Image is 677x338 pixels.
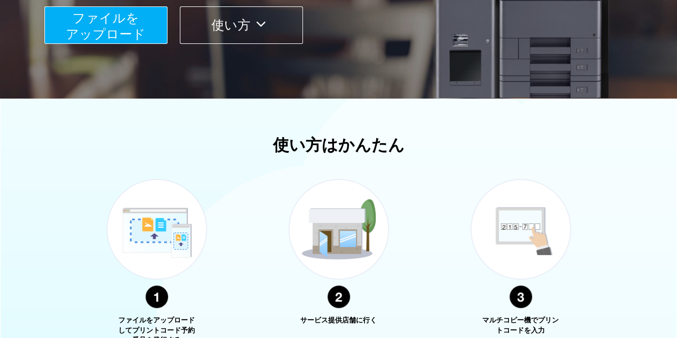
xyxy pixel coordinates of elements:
button: 使い方 [180,6,303,44]
span: ファイルを ​​アップロード [66,11,146,41]
p: マルチコピー機でプリントコードを入力 [481,316,561,335]
button: ファイルを​​アップロード [44,6,168,44]
p: サービス提供店舗に行く [299,316,379,326]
